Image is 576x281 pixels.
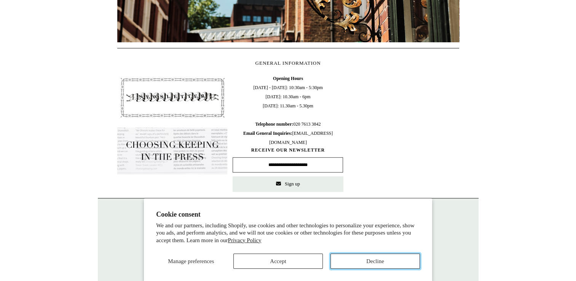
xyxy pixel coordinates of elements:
[285,181,300,187] span: Sign up
[156,222,420,244] p: We and our partners, including Shopify, use cookies and other technologies to personalize your ex...
[296,40,303,42] button: Page 3
[292,121,293,127] b: :
[255,121,294,127] b: Telephone number
[233,147,343,153] span: RECEIVE OUR NEWSLETTER
[117,74,228,121] img: pf-4db91bb9--1305-Newsletter-Button_1200x.jpg
[233,74,343,147] span: [DATE] - [DATE]: 10:30am - 5:30pm [DATE]: 10.30am - 6pm [DATE]: 11.30am - 5.30pm 020 7613 3842
[243,131,292,136] b: Email General Inquiries:
[233,254,323,269] button: Accept
[233,176,343,192] button: Sign up
[117,128,228,175] img: pf-635a2b01-aa89-4342-bbcd-4371b60f588c--In-the-press-Button_1200x.jpg
[273,76,303,81] b: Opening Hours
[228,237,262,243] a: Privacy Policy
[156,254,226,269] button: Manage preferences
[273,40,281,42] button: Page 1
[348,74,459,188] iframe: google_map
[168,258,214,264] span: Manage preferences
[330,254,420,269] button: Decline
[105,206,471,270] p: [STREET_ADDRESS] London WC2H 9NS [DATE] - [DATE] 10:30am to 5:30pm [DATE] 10.30am to 6pm [DATE] 1...
[255,60,321,66] span: GENERAL INFORMATION
[243,131,333,145] span: [EMAIL_ADDRESS][DOMAIN_NAME]
[284,40,292,42] button: Page 2
[156,211,420,219] h2: Cookie consent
